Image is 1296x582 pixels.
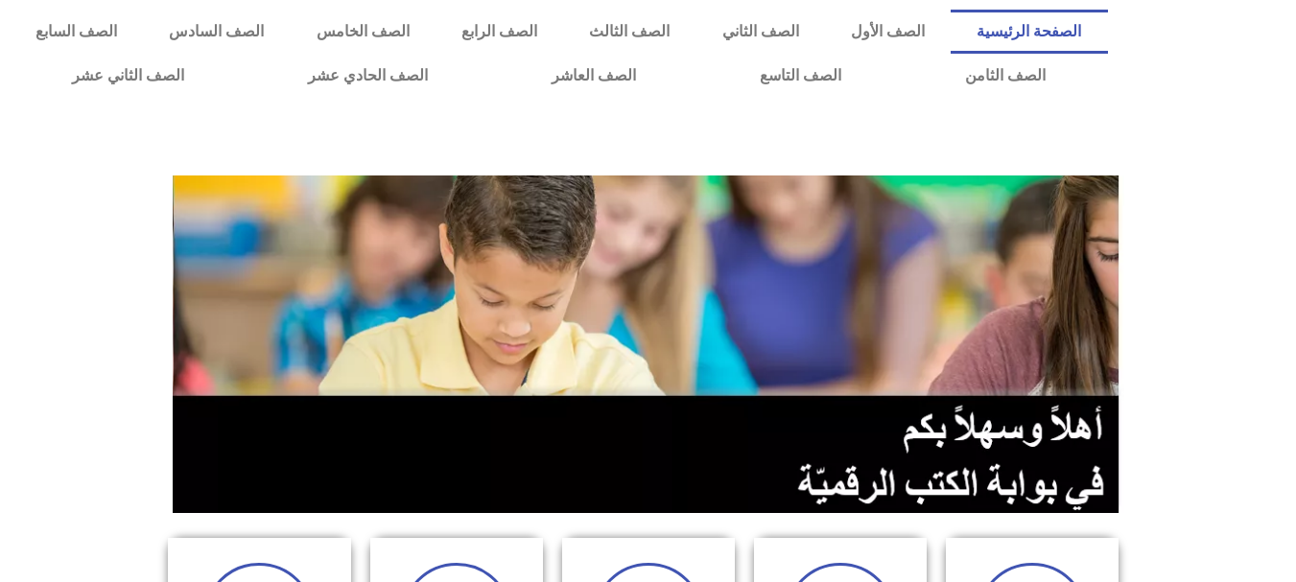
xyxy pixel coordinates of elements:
[489,54,697,98] a: الصف العاشر
[563,10,695,54] a: الصف الثالث
[10,10,143,54] a: الصف السابع
[825,10,951,54] a: الصف الأول
[696,10,825,54] a: الصف الثاني
[903,54,1107,98] a: الصف الثامن
[436,10,563,54] a: الصف الرابع
[143,10,290,54] a: الصف السادس
[697,54,903,98] a: الصف التاسع
[291,10,436,54] a: الصف الخامس
[951,10,1107,54] a: الصفحة الرئيسية
[10,54,246,98] a: الصف الثاني عشر
[246,54,489,98] a: الصف الحادي عشر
